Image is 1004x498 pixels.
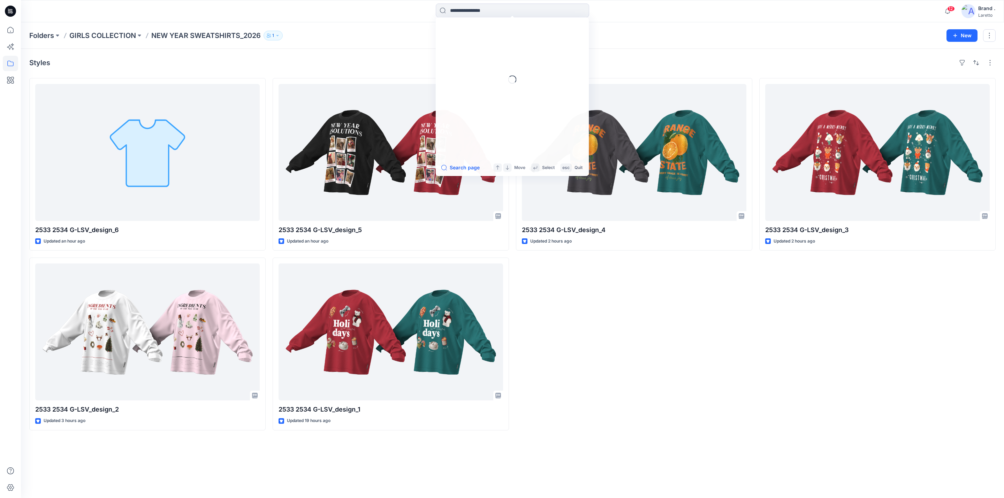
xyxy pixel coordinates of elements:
p: 2533 2534 G-LSV_design_2 [35,405,260,414]
span: 12 [947,6,955,12]
button: 1 [264,31,283,40]
p: Select [542,164,555,171]
p: 2533 2534 G-LSV_design_3 [765,225,990,235]
a: 2533 2534 G-LSV_design_3 [765,84,990,221]
p: 1 [272,32,274,39]
p: esc [562,164,570,171]
p: Updated an hour ago [44,238,85,245]
p: Updated an hour ago [287,238,328,245]
a: Folders [29,31,54,40]
p: Move [514,164,525,171]
p: 2533 2534 G-LSV_design_5 [279,225,503,235]
a: 2533 2534 G-LSV_design_6 [35,84,260,221]
p: Updated 3 hours ago [44,417,85,424]
div: Laretto [978,13,995,18]
p: Updated 2 hours ago [774,238,815,245]
img: avatar [961,4,975,18]
a: 2533 2534 G-LSV_design_1 [279,263,503,400]
h4: Styles [29,59,50,67]
a: 2533 2534 G-LSV_design_5 [279,84,503,221]
p: Quit [575,164,583,171]
p: NEW YEAR SWEATSHIRTS_2026 [151,31,261,40]
p: Updated 19 hours ago [287,417,330,424]
button: New [946,29,978,42]
p: 2533 2534 G-LSV_design_4 [522,225,746,235]
div: Brand . [978,4,995,13]
a: 2533 2534 G-LSV_design_4 [522,84,746,221]
p: 2533 2534 G-LSV_design_1 [279,405,503,414]
button: Search page [441,163,480,172]
a: 2533 2534 G-LSV_design_2 [35,263,260,400]
a: GIRLS COLLECTION [69,31,136,40]
p: Updated 2 hours ago [530,238,572,245]
p: 2533 2534 G-LSV_design_6 [35,225,260,235]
